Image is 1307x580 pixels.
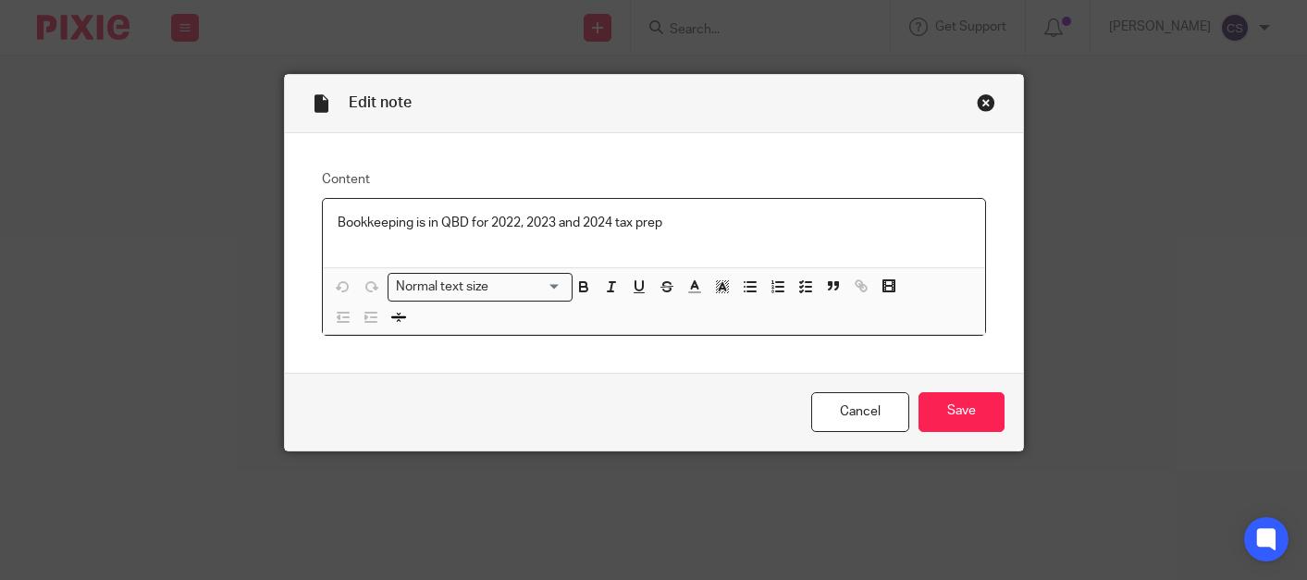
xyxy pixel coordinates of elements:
span: Edit note [349,95,412,110]
input: Search for option [494,278,561,297]
div: Search for option [388,273,573,302]
div: Close this dialog window [977,93,995,112]
a: Cancel [811,392,909,432]
input: Save [919,392,1005,432]
label: Content [322,170,986,189]
span: Normal text size [392,278,493,297]
p: Bookkeeping is in QBD for 2022, 2023 and 2024 tax prep [338,214,970,232]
